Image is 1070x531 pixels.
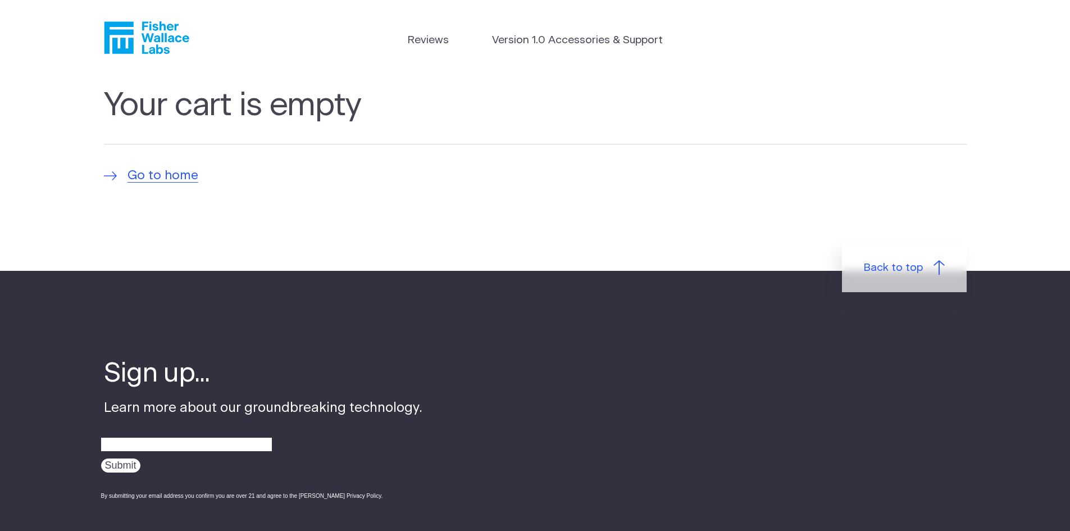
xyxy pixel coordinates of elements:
span: Go to home [128,166,198,185]
a: Version 1.0 Accessories & Support [492,33,663,49]
a: Fisher Wallace [104,21,189,54]
a: Go to home [104,166,198,185]
h4: Sign up... [104,356,422,392]
div: Learn more about our groundbreaking technology. [104,356,422,510]
a: Back to top [842,244,967,292]
h1: Your cart is empty [104,87,967,145]
span: Back to top [863,260,923,276]
div: By submitting your email address you confirm you are over 21 and agree to the [PERSON_NAME] Priva... [101,492,422,500]
input: Submit [101,459,140,473]
a: Reviews [407,33,449,49]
